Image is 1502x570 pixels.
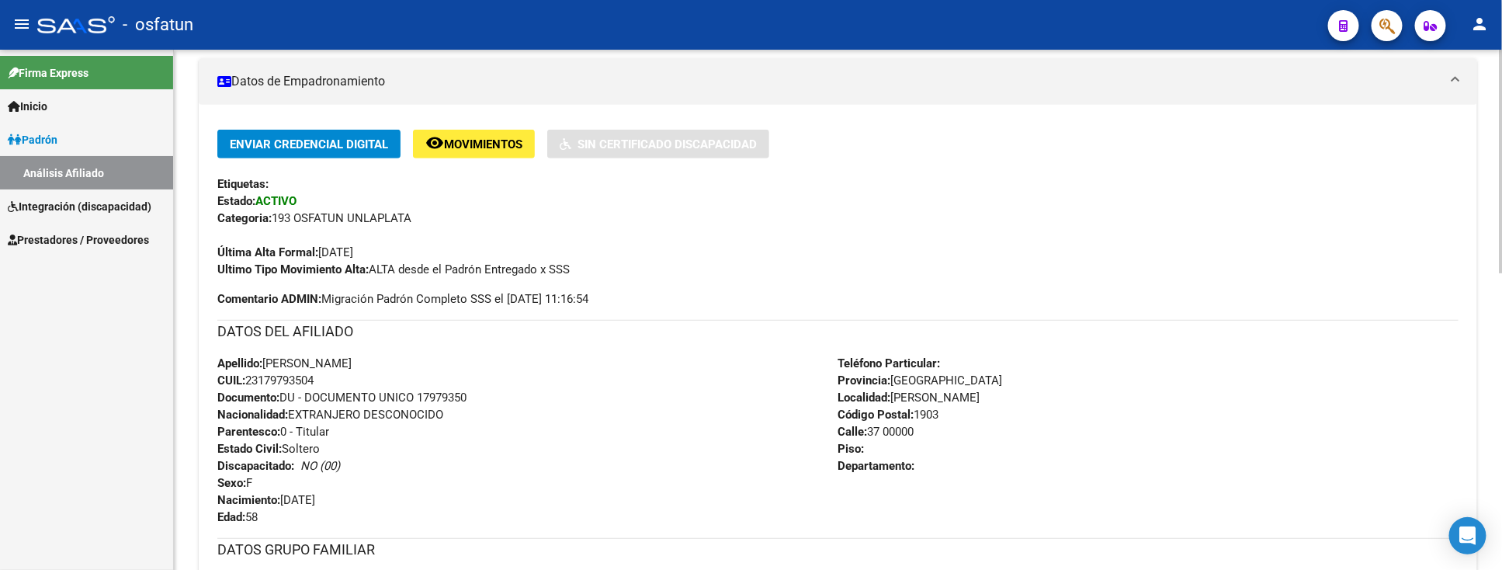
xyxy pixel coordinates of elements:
[838,459,915,473] strong: Departamento:
[8,131,57,148] span: Padrón
[8,198,151,215] span: Integración (discapacidad)
[230,137,388,151] span: Enviar Credencial Digital
[838,425,914,439] span: 37 00000
[578,137,757,151] span: Sin Certificado Discapacidad
[300,459,340,473] i: NO (00)
[8,64,88,82] span: Firma Express
[217,290,588,308] span: Migración Padrón Completo SSS el [DATE] 11:16:54
[838,425,868,439] strong: Calle:
[217,442,282,456] strong: Estado Civil:
[838,374,891,388] strong: Provincia:
[413,130,535,158] button: Movimientos
[217,510,245,524] strong: Edad:
[217,194,255,208] strong: Estado:
[8,98,47,115] span: Inicio
[217,245,318,259] strong: Última Alta Formal:
[217,262,369,276] strong: Ultimo Tipo Movimiento Alta:
[8,231,149,249] span: Prestadores / Proveedores
[217,539,1459,561] h3: DATOS GRUPO FAMILIAR
[217,391,467,405] span: DU - DOCUMENTO UNICO 17979350
[217,374,245,388] strong: CUIL:
[217,442,320,456] span: Soltero
[12,15,31,33] mat-icon: menu
[217,408,288,422] strong: Nacionalidad:
[547,130,769,158] button: Sin Certificado Discapacidad
[444,137,522,151] span: Movimientos
[217,292,321,306] strong: Comentario ADMIN:
[217,356,352,370] span: [PERSON_NAME]
[425,134,444,152] mat-icon: remove_red_eye
[255,194,297,208] strong: ACTIVO
[217,374,314,388] span: 23179793504
[838,356,941,370] strong: Teléfono Particular:
[1449,517,1486,554] div: Open Intercom Messenger
[217,130,401,158] button: Enviar Credencial Digital
[217,245,353,259] span: [DATE]
[217,425,329,439] span: 0 - Titular
[838,442,865,456] strong: Piso:
[217,356,262,370] strong: Apellido:
[217,476,246,490] strong: Sexo:
[217,211,272,225] strong: Categoria:
[199,58,1477,105] mat-expansion-panel-header: Datos de Empadronamiento
[217,510,258,524] span: 58
[217,425,280,439] strong: Parentesco:
[838,408,914,422] strong: Código Postal:
[123,8,193,42] span: - osfatun
[1471,15,1490,33] mat-icon: person
[838,408,939,422] span: 1903
[217,408,443,422] span: EXTRANJERO DESCONOCIDO
[217,459,294,473] strong: Discapacitado:
[217,177,269,191] strong: Etiquetas:
[838,374,1003,388] span: [GEOGRAPHIC_DATA]
[217,321,1459,342] h3: DATOS DEL AFILIADO
[217,493,315,507] span: [DATE]
[838,391,980,405] span: [PERSON_NAME]
[217,476,252,490] span: F
[217,262,570,276] span: ALTA desde el Padrón Entregado x SSS
[217,210,1459,227] div: 193 OSFATUN UNLAPLATA
[838,391,891,405] strong: Localidad:
[217,493,280,507] strong: Nacimiento:
[217,73,1440,90] mat-panel-title: Datos de Empadronamiento
[217,391,279,405] strong: Documento:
